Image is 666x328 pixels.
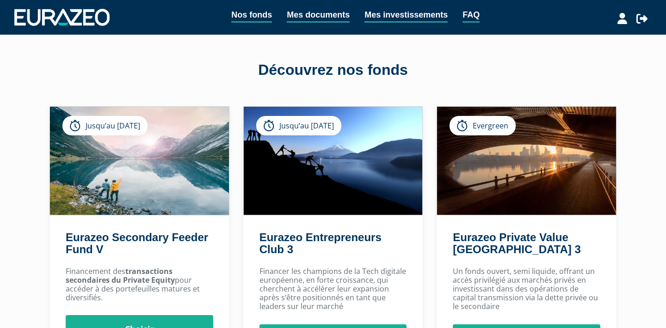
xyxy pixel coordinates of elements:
[244,107,423,215] img: Eurazeo Entrepreneurs Club 3
[69,60,597,81] div: Découvrez nos fonds
[66,267,213,303] p: Financement des pour accéder à des portefeuilles matures et diversifiés.
[462,8,480,23] a: FAQ
[287,8,350,23] a: Mes documents
[14,9,110,25] img: 1732889491-logotype_eurazeo_blanc_rvb.png
[231,8,272,23] a: Nos fonds
[62,116,148,135] div: Jusqu’au [DATE]
[364,8,448,23] a: Mes investissements
[453,267,600,311] p: Un fonds ouvert, semi liquide, offrant un accès privilégié aux marchés privés en investissant dan...
[66,231,208,255] a: Eurazeo Secondary Feeder Fund V
[259,267,407,311] p: Financer les champions de la Tech digitale européenne, en forte croissance, qui cherchent à accél...
[453,231,580,255] a: Eurazeo Private Value [GEOGRAPHIC_DATA] 3
[50,107,229,215] img: Eurazeo Secondary Feeder Fund V
[437,107,616,215] img: Eurazeo Private Value Europe 3
[256,116,341,135] div: Jusqu’au [DATE]
[66,266,175,285] strong: transactions secondaires du Private Equity
[259,231,382,255] a: Eurazeo Entrepreneurs Club 3
[450,116,516,135] div: Evergreen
